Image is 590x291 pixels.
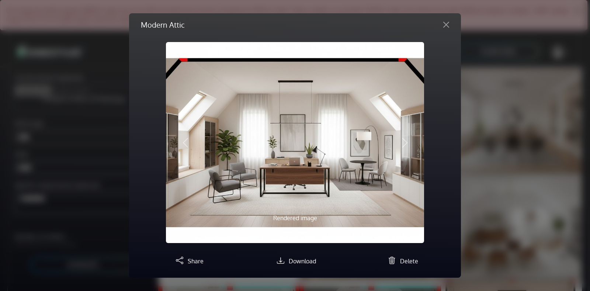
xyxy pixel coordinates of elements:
[283,229,294,237] button: Slide 1
[400,257,418,265] span: Delete
[289,257,316,265] span: Download
[141,19,184,30] h5: Modern Attic
[274,257,316,265] a: Download
[385,255,418,266] button: Delete
[205,214,385,222] p: Rendered image
[188,257,204,265] span: Share
[166,42,424,243] img: homestyler-20250923-1-2t2c97.jpg
[437,19,455,31] button: Close
[296,229,307,237] button: Slide 2
[173,257,204,265] a: Share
